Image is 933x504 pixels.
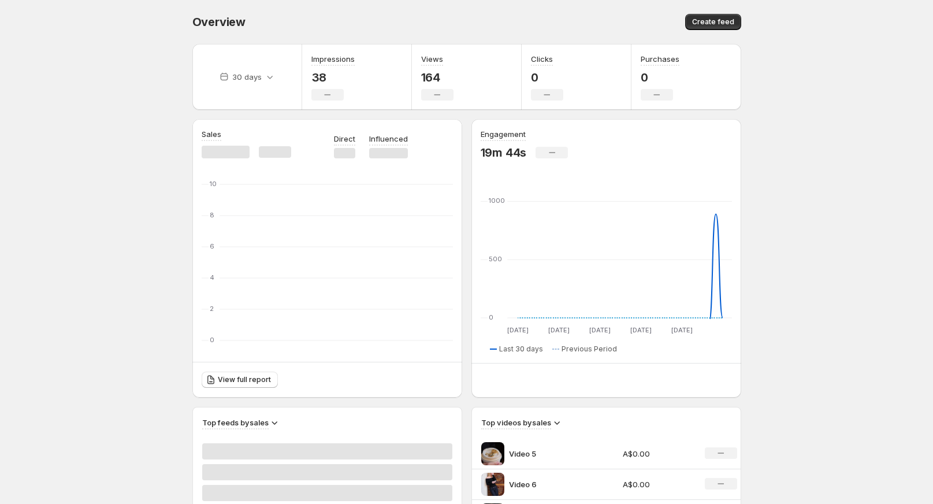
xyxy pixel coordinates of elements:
h3: Impressions [311,53,355,65]
h3: Top videos by sales [481,417,551,428]
text: 6 [210,242,214,250]
h3: Sales [202,128,221,140]
p: 0 [641,71,679,84]
img: Video 6 [481,473,504,496]
text: 500 [489,255,502,263]
span: View full report [218,375,271,384]
p: Direct [334,133,355,144]
h3: Purchases [641,53,679,65]
p: 0 [531,71,563,84]
h3: Clicks [531,53,553,65]
button: Create feed [685,14,741,30]
text: [DATE] [589,326,610,334]
text: 0 [489,313,493,321]
span: Overview [192,15,246,29]
text: [DATE] [548,326,569,334]
p: A$0.00 [623,448,691,459]
text: [DATE] [507,326,528,334]
span: Last 30 days [499,344,543,354]
p: Video 5 [509,448,596,459]
span: Create feed [692,17,734,27]
text: [DATE] [671,326,692,334]
text: 8 [210,211,214,219]
text: 4 [210,273,214,281]
p: Influenced [369,133,408,144]
p: A$0.00 [623,479,691,490]
p: 30 days [232,71,262,83]
a: View full report [202,372,278,388]
text: 2 [210,305,214,313]
h3: Engagement [481,128,526,140]
h3: Views [421,53,443,65]
img: Video 5 [481,442,504,465]
p: Video 6 [509,479,596,490]
h3: Top feeds by sales [202,417,269,428]
text: [DATE] [630,326,651,334]
p: 164 [421,71,454,84]
text: 0 [210,336,214,344]
p: 19m 44s [481,146,527,160]
text: 1000 [489,197,505,205]
span: Previous Period [562,344,617,354]
p: 38 [311,71,355,84]
text: 10 [210,180,217,188]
